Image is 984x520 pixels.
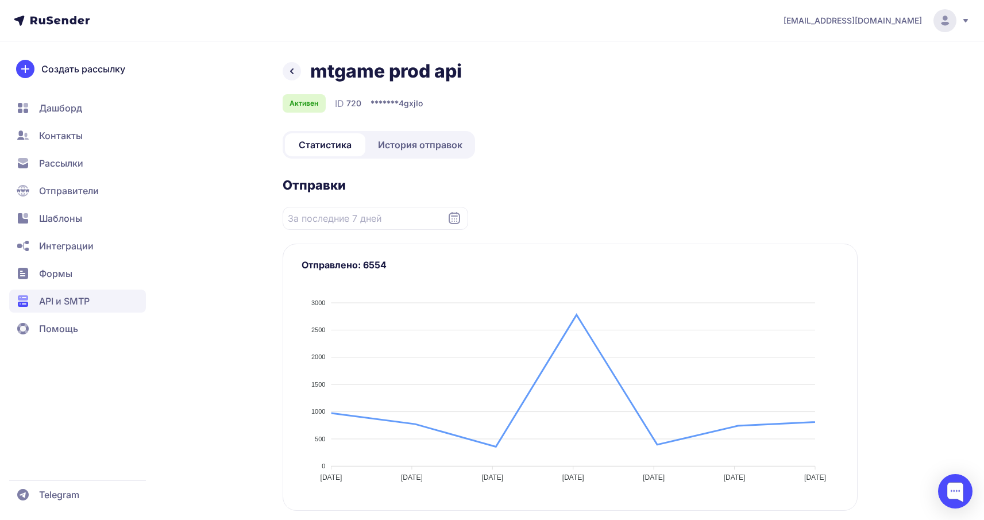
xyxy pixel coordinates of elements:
[283,207,468,230] input: Datepicker input
[39,267,72,280] span: Формы
[481,473,503,482] tspan: [DATE]
[9,483,146,506] a: Telegram
[39,156,83,170] span: Рассылки
[378,138,462,152] span: История отправок
[399,98,423,109] span: 4gxjIo
[723,473,745,482] tspan: [DATE]
[39,184,99,198] span: Отправители
[39,488,79,502] span: Telegram
[315,436,325,442] tspan: 500
[285,133,365,156] a: Статистика
[39,294,90,308] span: API и SMTP
[311,353,325,360] tspan: 2000
[299,138,352,152] span: Статистика
[39,129,83,142] span: Контакты
[283,177,858,193] h2: Отправки
[290,99,318,108] span: Активен
[302,258,839,272] h3: Отправлено: 6554
[804,473,826,482] tspan: [DATE]
[311,408,325,415] tspan: 1000
[320,473,342,482] tspan: [DATE]
[368,133,473,156] a: История отправок
[401,473,423,482] tspan: [DATE]
[311,299,325,306] tspan: 3000
[310,60,462,83] h1: mtgame prod api
[39,239,94,253] span: Интеграции
[643,473,665,482] tspan: [DATE]
[335,97,361,110] div: ID
[311,326,325,333] tspan: 2500
[39,322,78,336] span: Помощь
[562,473,584,482] tspan: [DATE]
[41,62,125,76] span: Создать рассылку
[784,15,922,26] span: [EMAIL_ADDRESS][DOMAIN_NAME]
[322,463,325,469] tspan: 0
[39,101,82,115] span: Дашборд
[311,381,325,388] tspan: 1500
[39,211,82,225] span: Шаблоны
[346,98,361,109] span: 720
